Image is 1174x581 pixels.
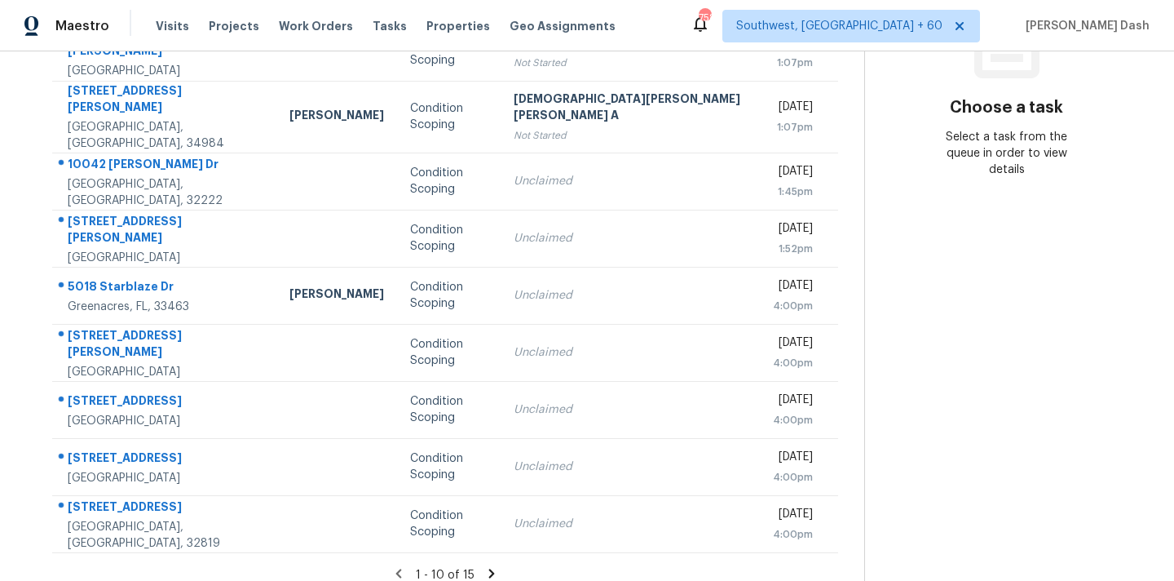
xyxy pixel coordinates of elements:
[68,413,263,429] div: [GEOGRAPHIC_DATA]
[773,392,813,412] div: [DATE]
[55,18,109,34] span: Maestro
[410,508,488,540] div: Condition Scoping
[68,278,263,299] div: 5018 Starblaze Dr
[410,279,488,312] div: Condition Scoping
[773,163,813,184] div: [DATE]
[209,18,259,34] span: Projects
[410,165,488,197] div: Condition Scoping
[773,469,813,486] div: 4:00pm
[773,277,813,298] div: [DATE]
[514,344,747,361] div: Unclaimed
[68,213,263,250] div: [STREET_ADDRESS][PERSON_NAME]
[514,55,747,71] div: Not Started
[410,393,488,426] div: Condition Scoping
[410,450,488,483] div: Condition Scoping
[950,100,1063,116] h3: Choose a task
[68,327,263,364] div: [STREET_ADDRESS][PERSON_NAME]
[773,449,813,469] div: [DATE]
[156,18,189,34] span: Visits
[510,18,616,34] span: Geo Assignments
[410,36,488,69] div: Condition Scoping
[773,506,813,526] div: [DATE]
[68,450,263,470] div: [STREET_ADDRESS]
[68,499,263,519] div: [STREET_ADDRESS]
[514,91,747,127] div: [DEMOGRAPHIC_DATA][PERSON_NAME] [PERSON_NAME] A
[736,18,942,34] span: Southwest, [GEOGRAPHIC_DATA] + 60
[68,299,263,315] div: Greenacres, FL, 33463
[410,222,488,255] div: Condition Scoping
[68,519,263,552] div: [GEOGRAPHIC_DATA], [GEOGRAPHIC_DATA], 32819
[289,107,384,127] div: [PERSON_NAME]
[416,570,474,581] span: 1 - 10 of 15
[773,55,813,71] div: 1:07pm
[773,241,813,257] div: 1:52pm
[773,412,813,428] div: 4:00pm
[279,18,353,34] span: Work Orders
[773,220,813,241] div: [DATE]
[289,286,384,306] div: [PERSON_NAME]
[410,336,488,369] div: Condition Scoping
[773,355,813,371] div: 4:00pm
[773,184,813,200] div: 1:45pm
[514,516,747,532] div: Unclaimed
[68,364,263,380] div: [GEOGRAPHIC_DATA]
[773,298,813,314] div: 4:00pm
[68,63,263,79] div: [GEOGRAPHIC_DATA]
[773,99,813,119] div: [DATE]
[373,20,407,32] span: Tasks
[68,470,263,486] div: [GEOGRAPHIC_DATA]
[68,176,263,209] div: [GEOGRAPHIC_DATA], [GEOGRAPHIC_DATA], 32222
[514,459,747,475] div: Unclaimed
[68,82,263,119] div: [STREET_ADDRESS][PERSON_NAME]
[410,100,488,133] div: Condition Scoping
[514,401,747,418] div: Unclaimed
[68,156,263,176] div: 10042 [PERSON_NAME] Dr
[68,250,263,266] div: [GEOGRAPHIC_DATA]
[514,230,747,246] div: Unclaimed
[936,129,1077,178] div: Select a task from the queue in order to view details
[699,10,710,26] div: 758
[773,526,813,543] div: 4:00pm
[514,287,747,304] div: Unclaimed
[514,127,747,144] div: Not Started
[1019,18,1150,34] span: [PERSON_NAME] Dash
[514,173,747,189] div: Unclaimed
[68,119,263,152] div: [GEOGRAPHIC_DATA], [GEOGRAPHIC_DATA], 34984
[773,119,813,135] div: 1:07pm
[773,335,813,355] div: [DATE]
[426,18,490,34] span: Properties
[68,393,263,413] div: [STREET_ADDRESS]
